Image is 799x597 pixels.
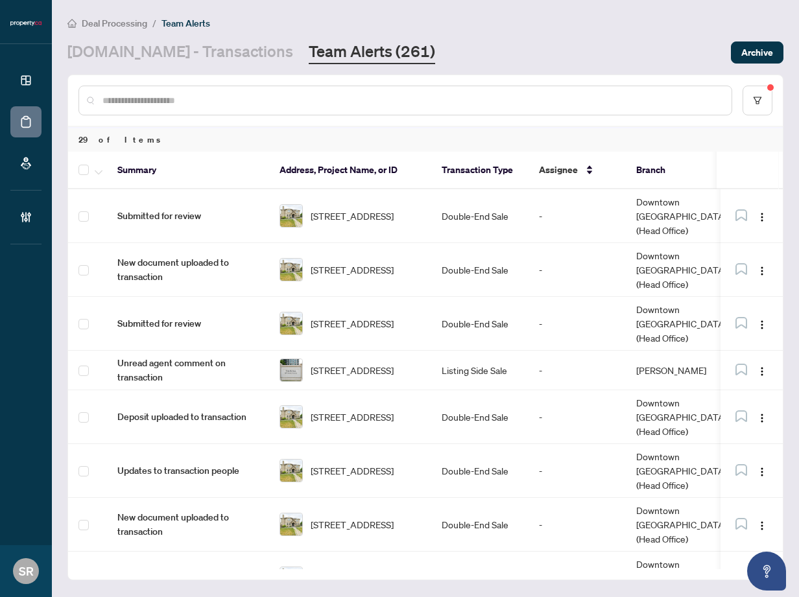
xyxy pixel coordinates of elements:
[309,41,435,64] a: Team Alerts (261)
[280,259,302,281] img: thumbnail-img
[753,96,762,105] span: filter
[280,513,302,535] img: thumbnail-img
[626,351,737,390] td: [PERSON_NAME]
[529,243,626,297] td: -
[741,42,773,63] span: Archive
[67,41,293,64] a: [DOMAIN_NAME] - Transactions
[431,351,529,390] td: Listing Side Sale
[747,552,786,591] button: Open asap
[280,406,302,428] img: thumbnail-img
[529,444,626,498] td: -
[431,498,529,552] td: Double-End Sale
[529,297,626,351] td: -
[529,189,626,243] td: -
[539,163,578,177] span: Assignee
[757,521,767,531] img: Logo
[311,363,394,377] span: [STREET_ADDRESS]
[626,444,737,498] td: Downtown [GEOGRAPHIC_DATA] (Head Office)
[529,351,626,390] td: -
[626,498,737,552] td: Downtown [GEOGRAPHIC_DATA] (Head Office)
[311,463,394,478] span: [STREET_ADDRESS]
[743,86,772,115] button: filter
[107,152,269,189] th: Summary
[117,410,259,424] span: Deposit uploaded to transaction
[757,467,767,477] img: Logo
[626,243,737,297] td: Downtown [GEOGRAPHIC_DATA] (Head Office)
[117,316,259,331] span: Submitted for review
[311,263,394,277] span: [STREET_ADDRESS]
[752,313,772,334] button: Logo
[757,266,767,276] img: Logo
[752,514,772,535] button: Logo
[752,360,772,380] button: Logo
[152,16,156,30] li: /
[311,316,394,331] span: [STREET_ADDRESS]
[752,460,772,481] button: Logo
[757,413,767,423] img: Logo
[529,390,626,444] td: -
[431,189,529,243] td: Double-End Sale
[117,356,259,384] span: Unread agent comment on transaction
[529,152,626,189] th: Assignee
[117,255,259,284] span: New document uploaded to transaction
[757,212,767,222] img: Logo
[626,189,737,243] td: Downtown [GEOGRAPHIC_DATA] (Head Office)
[431,243,529,297] td: Double-End Sale
[10,19,42,27] img: logo
[67,19,77,28] span: home
[626,297,737,351] td: Downtown [GEOGRAPHIC_DATA] (Head Office)
[431,297,529,351] td: Double-End Sale
[757,320,767,330] img: Logo
[431,390,529,444] td: Double-End Sale
[269,152,431,189] th: Address, Project Name, or ID
[311,410,394,424] span: [STREET_ADDRESS]
[280,567,302,589] img: thumbnail-img
[68,127,783,152] div: 29 of Items
[117,209,259,223] span: Submitted for review
[280,312,302,334] img: thumbnail-img
[752,259,772,280] button: Logo
[431,152,529,189] th: Transaction Type
[731,41,783,64] button: Archive
[626,390,737,444] td: Downtown [GEOGRAPHIC_DATA] (Head Office)
[752,406,772,427] button: Logo
[117,510,259,539] span: New document uploaded to transaction
[311,209,394,223] span: [STREET_ADDRESS]
[117,463,259,478] span: Updates to transaction people
[752,205,772,226] button: Logo
[280,205,302,227] img: thumbnail-img
[626,152,723,189] th: Branch
[757,366,767,377] img: Logo
[280,359,302,381] img: thumbnail-img
[161,18,210,29] span: Team Alerts
[431,444,529,498] td: Double-End Sale
[529,498,626,552] td: -
[19,562,34,580] span: SR
[280,460,302,482] img: thumbnail-img
[82,18,147,29] span: Deal Processing
[311,517,394,532] span: [STREET_ADDRESS]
